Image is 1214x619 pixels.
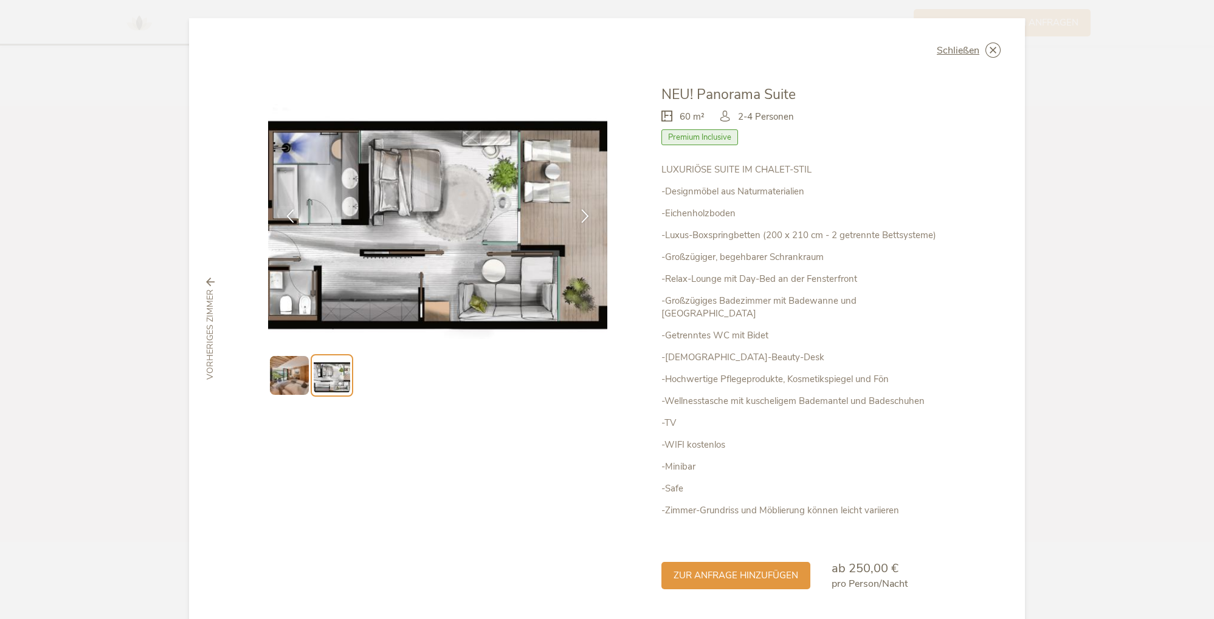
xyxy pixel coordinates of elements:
span: Premium Inclusive [661,129,738,145]
p: -Hochwertige Pflegeprodukte, Kosmetikspiegel und Fön [661,373,946,386]
span: 2-4 Personen [738,111,794,123]
p: -Zimmer-Grundriss und Möblierung können leicht variieren [661,504,946,517]
p: -Designmöbel aus Naturmaterialien [661,185,946,198]
p: -Großzügiges Badezimmer mit Badewanne und [GEOGRAPHIC_DATA] [661,295,946,320]
p: -Eichenholzboden [661,207,946,220]
p: -TV [661,417,946,429]
p: -Getrenntes WC mit Bidet [661,329,946,342]
p: -Wellnesstasche mit kuscheligem Bademantel und Badeschuhen [661,395,946,408]
p: LUXURIÖSE SUITE IM CHALET-STIL [661,163,946,176]
span: 60 m² [680,111,705,123]
p: -Großzügiger, begehbarer Schrankraum [661,251,946,264]
span: vorheriges Zimmer [204,289,216,380]
p: -[DEMOGRAPHIC_DATA]-Beauty-Desk [661,351,946,364]
img: Preview [270,356,309,395]
img: Preview [314,357,350,394]
p: -Relax-Lounge mit Day-Bed an der Fensterfront [661,273,946,286]
p: -WIFI kostenlos [661,439,946,451]
img: NEU! Panorama Suite [268,85,607,339]
p: -Safe [661,482,946,495]
p: -Luxus-Boxspringbetten (200 x 210 cm - 2 getrennte Bettsysteme) [661,229,946,242]
p: -Minibar [661,460,946,473]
